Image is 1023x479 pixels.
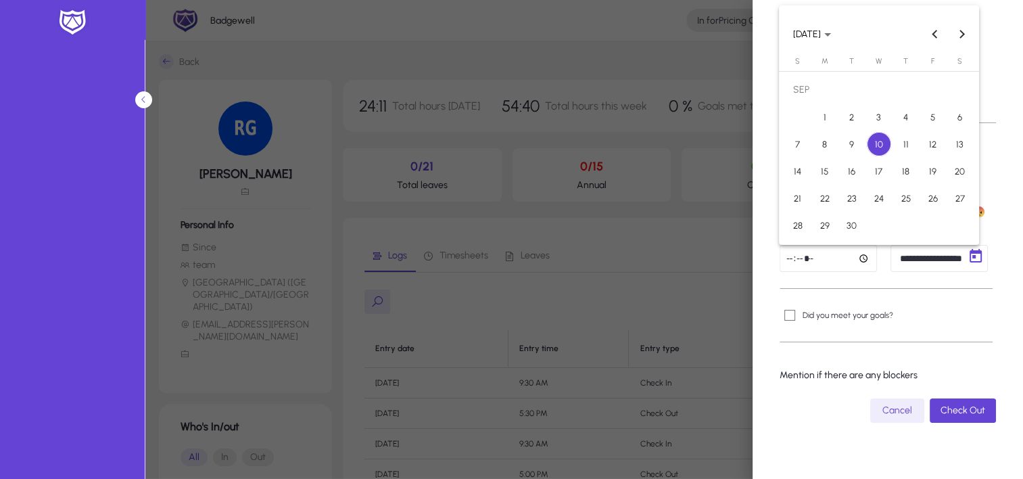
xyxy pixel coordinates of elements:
[811,104,838,131] button: Sep 1, 2025
[893,104,920,131] button: Sep 4, 2025
[921,159,945,183] span: 19
[894,132,918,156] span: 11
[894,186,918,210] span: 25
[811,185,838,212] button: Sep 22, 2025
[865,104,893,131] button: Sep 3, 2025
[811,158,838,185] button: Sep 15, 2025
[947,104,974,131] button: Sep 6, 2025
[867,132,891,156] span: 10
[922,20,949,47] button: Previous month
[795,57,800,66] span: S
[840,132,864,156] span: 9
[920,158,947,185] button: Sep 19, 2025
[957,57,962,66] span: S
[786,159,810,183] span: 14
[867,159,891,183] span: 17
[822,57,828,66] span: M
[948,159,972,183] span: 20
[784,76,974,104] td: SEP
[811,131,838,158] button: Sep 8, 2025
[921,105,945,129] span: 5
[865,158,893,185] button: Sep 17, 2025
[921,186,945,210] span: 26
[811,212,838,239] button: Sep 29, 2025
[949,20,976,47] button: Next month
[784,212,811,239] button: Sep 28, 2025
[948,132,972,156] span: 13
[867,186,891,210] span: 24
[838,185,865,212] button: Sep 23, 2025
[948,186,972,210] span: 27
[786,213,810,237] span: 28
[948,105,972,129] span: 6
[947,131,974,158] button: Sep 13, 2025
[893,131,920,158] button: Sep 11, 2025
[876,57,882,66] span: W
[786,132,810,156] span: 7
[867,105,891,129] span: 3
[920,185,947,212] button: Sep 26, 2025
[893,158,920,185] button: Sep 18, 2025
[903,57,908,66] span: T
[813,132,837,156] span: 8
[838,158,865,185] button: Sep 16, 2025
[813,186,837,210] span: 22
[947,158,974,185] button: Sep 20, 2025
[813,159,837,183] span: 15
[840,186,864,210] span: 23
[849,57,854,66] span: T
[788,22,836,46] button: Choose month and year
[840,213,864,237] span: 30
[865,185,893,212] button: Sep 24, 2025
[840,105,864,129] span: 2
[786,186,810,210] span: 21
[931,57,934,66] span: F
[813,213,837,237] span: 29
[793,28,821,40] span: [DATE]
[784,158,811,185] button: Sep 14, 2025
[894,105,918,129] span: 4
[838,212,865,239] button: Sep 30, 2025
[784,131,811,158] button: Sep 7, 2025
[920,104,947,131] button: Sep 5, 2025
[784,185,811,212] button: Sep 21, 2025
[921,132,945,156] span: 12
[840,159,864,183] span: 16
[865,131,893,158] button: Sep 10, 2025
[894,159,918,183] span: 18
[838,131,865,158] button: Sep 9, 2025
[893,185,920,212] button: Sep 25, 2025
[838,104,865,131] button: Sep 2, 2025
[947,185,974,212] button: Sep 27, 2025
[813,105,837,129] span: 1
[920,131,947,158] button: Sep 12, 2025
